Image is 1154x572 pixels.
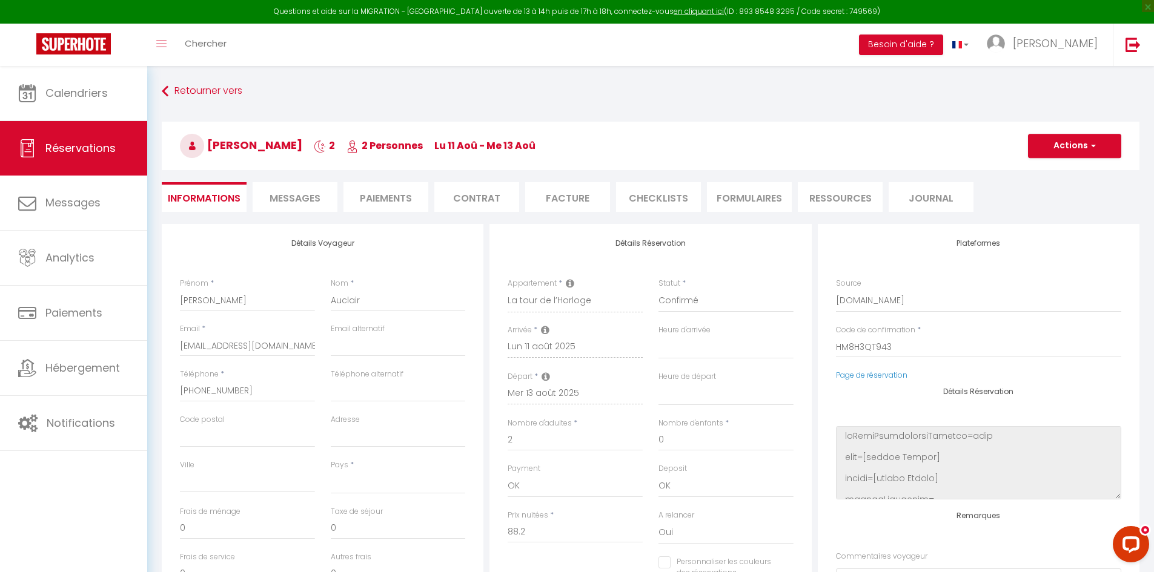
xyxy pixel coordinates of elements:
[185,37,227,50] span: Chercher
[508,278,557,289] label: Appartement
[658,278,680,289] label: Statut
[331,414,360,426] label: Adresse
[658,510,694,521] label: A relancer
[859,35,943,55] button: Besoin d'aide ?
[331,323,385,335] label: Email alternatif
[1013,36,1098,51] span: [PERSON_NAME]
[508,371,532,383] label: Départ
[331,369,403,380] label: Téléphone alternatif
[36,33,111,54] img: Super Booking
[314,139,335,153] span: 2
[836,551,927,562] label: Commentaires voyageur
[180,506,240,518] label: Frais de ménage
[176,24,236,66] a: Chercher
[508,463,540,475] label: Payment
[180,239,465,248] h4: Détails Voyageur
[1126,37,1141,52] img: logout
[180,137,302,153] span: [PERSON_NAME]
[707,182,792,212] li: FORMULAIRES
[798,182,883,212] li: Ressources
[180,278,208,289] label: Prénom
[270,191,320,205] span: Messages
[347,139,423,153] span: 2 Personnes
[45,195,101,210] span: Messages
[836,239,1121,248] h4: Plateformes
[836,511,1121,520] h4: Remarques
[331,278,348,289] label: Nom
[508,418,572,429] label: Nombre d'adultes
[180,323,200,335] label: Email
[180,369,219,380] label: Téléphone
[434,139,536,153] span: lu 11 Aoû - me 13 Aoû
[978,24,1113,66] a: ... [PERSON_NAME]
[45,85,108,100] span: Calendriers
[45,305,102,320] span: Paiements
[180,459,194,471] label: Ville
[836,278,861,289] label: Source
[889,182,973,212] li: Journal
[180,414,225,426] label: Code postal
[45,360,120,375] span: Hébergement
[525,182,610,212] li: Facture
[508,510,548,521] label: Prix nuitées
[836,370,907,380] a: Page de réservation
[616,182,701,212] li: CHECKLISTS
[47,415,115,430] span: Notifications
[658,324,711,336] label: Heure d'arrivée
[434,182,519,212] li: Contrat
[331,459,348,471] label: Pays
[508,239,793,248] h4: Détails Réservation
[836,324,915,336] label: Code de confirmation
[180,551,235,563] label: Frais de service
[508,324,532,336] label: Arrivée
[45,140,116,156] span: Réservations
[987,35,1005,53] img: ...
[1028,134,1121,158] button: Actions
[162,81,1139,102] a: Retourner vers
[162,182,247,212] li: Informations
[674,6,724,16] a: en cliquant ici
[658,463,687,475] label: Deposit
[343,182,428,212] li: Paiements
[331,551,371,563] label: Autres frais
[658,418,723,429] label: Nombre d'enfants
[658,371,716,383] label: Heure de départ
[1103,521,1154,572] iframe: LiveChat chat widget
[331,506,383,518] label: Taxe de séjour
[45,250,95,265] span: Analytics
[836,387,1121,396] h4: Détails Réservation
